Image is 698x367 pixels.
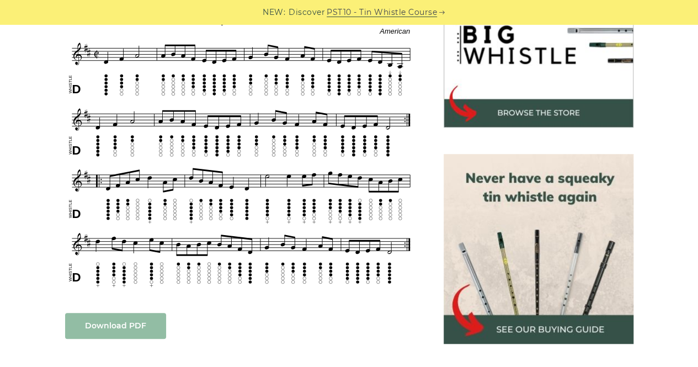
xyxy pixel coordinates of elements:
a: Download PDF [65,313,166,339]
img: Whiskey for Breakfast Tin Whistle Tabs & Sheet Music [65,1,417,290]
img: tin whistle buying guide [444,154,633,344]
a: PST10 - Tin Whistle Course [327,6,437,19]
span: Discover [289,6,325,19]
span: NEW: [263,6,285,19]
